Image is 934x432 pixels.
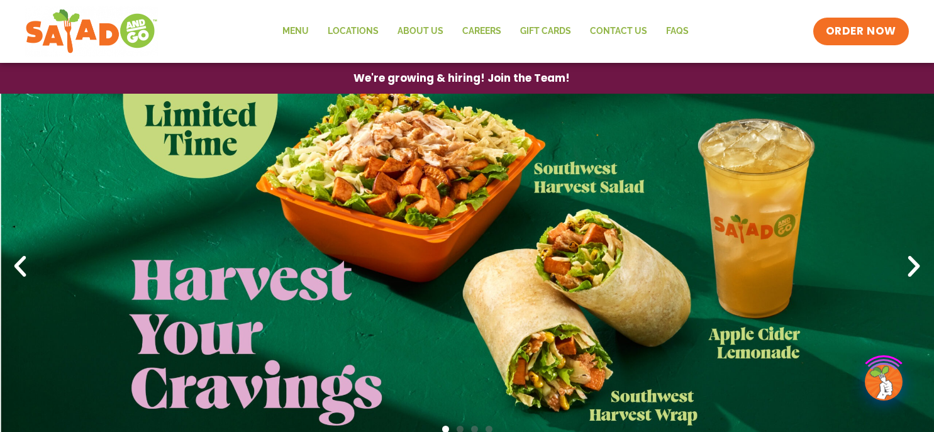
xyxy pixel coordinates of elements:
[353,73,570,84] span: We're growing & hiring! Join the Team!
[900,253,928,280] div: Next slide
[453,17,511,46] a: Careers
[813,18,909,45] a: ORDER NOW
[6,253,34,280] div: Previous slide
[581,17,657,46] a: Contact Us
[273,17,698,46] nav: Menu
[657,17,698,46] a: FAQs
[826,24,896,39] span: ORDER NOW
[511,17,581,46] a: GIFT CARDS
[388,17,453,46] a: About Us
[25,6,158,57] img: new-SAG-logo-768×292
[335,64,589,93] a: We're growing & hiring! Join the Team!
[273,17,318,46] a: Menu
[318,17,388,46] a: Locations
